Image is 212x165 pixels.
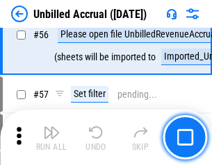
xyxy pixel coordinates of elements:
img: Back [11,6,28,22]
span: # 56 [33,29,49,40]
img: Settings menu [184,6,201,22]
div: Unbilled Accrual ([DATE]) [33,8,147,21]
img: Main button [177,129,193,146]
img: Support [166,8,177,19]
span: # 57 [33,89,49,100]
div: Set filter [71,86,108,103]
div: pending... [117,89,157,100]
